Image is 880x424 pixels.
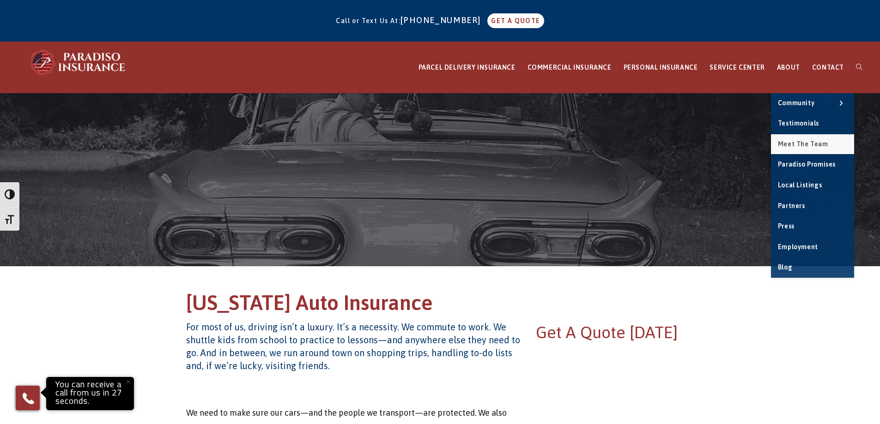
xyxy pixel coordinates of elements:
span: Partners [778,202,805,209]
p: You can receive a call from us in 27 seconds. [49,379,132,408]
a: PARCEL DELIVERY INSURANCE [413,42,522,93]
a: Press [771,216,854,237]
span: Community [778,99,814,107]
a: ABOUT [771,42,806,93]
a: PERSONAL INSURANCE [618,42,704,93]
img: Phone icon [21,391,36,406]
a: SERVICE CENTER [704,42,771,93]
img: Paradiso Insurance [28,48,129,76]
h2: Get A Quote [DATE] [536,321,694,344]
span: Employment [778,243,818,251]
a: [PHONE_NUMBER] [401,15,486,25]
a: Employment [771,237,854,257]
span: Call or Text Us At: [336,17,401,24]
a: Paradiso Promises [771,155,854,175]
a: Meet the Team [771,134,854,155]
a: Testimonials [771,113,854,134]
a: GET A QUOTE [487,13,544,28]
span: PARCEL DELIVERY INSURANCE [419,64,516,71]
a: COMMERCIAL INSURANCE [522,42,618,93]
a: Blog [771,257,854,278]
span: ABOUT [777,64,800,71]
span: COMMERCIAL INSURANCE [528,64,612,71]
a: Partners [771,196,854,216]
h4: For most of us, driving isn’t a luxury. It’s a necessity. We commute to work. We shuttle kids fro... [186,321,520,372]
span: Press [778,222,795,230]
button: Close [118,371,138,392]
a: Community [771,93,854,113]
span: PERSONAL INSURANCE [624,64,698,71]
span: Local Listings [778,181,822,189]
span: SERVICE CENTER [710,64,765,71]
a: Local Listings [771,175,854,196]
span: Testimonials [778,119,819,127]
span: CONTACT [812,64,844,71]
span: Blog [778,263,792,271]
span: Meet the Team [778,140,828,148]
span: Paradiso Promises [778,161,836,168]
h1: [US_STATE] Auto Insurance [186,289,694,321]
a: CONTACT [806,42,850,93]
